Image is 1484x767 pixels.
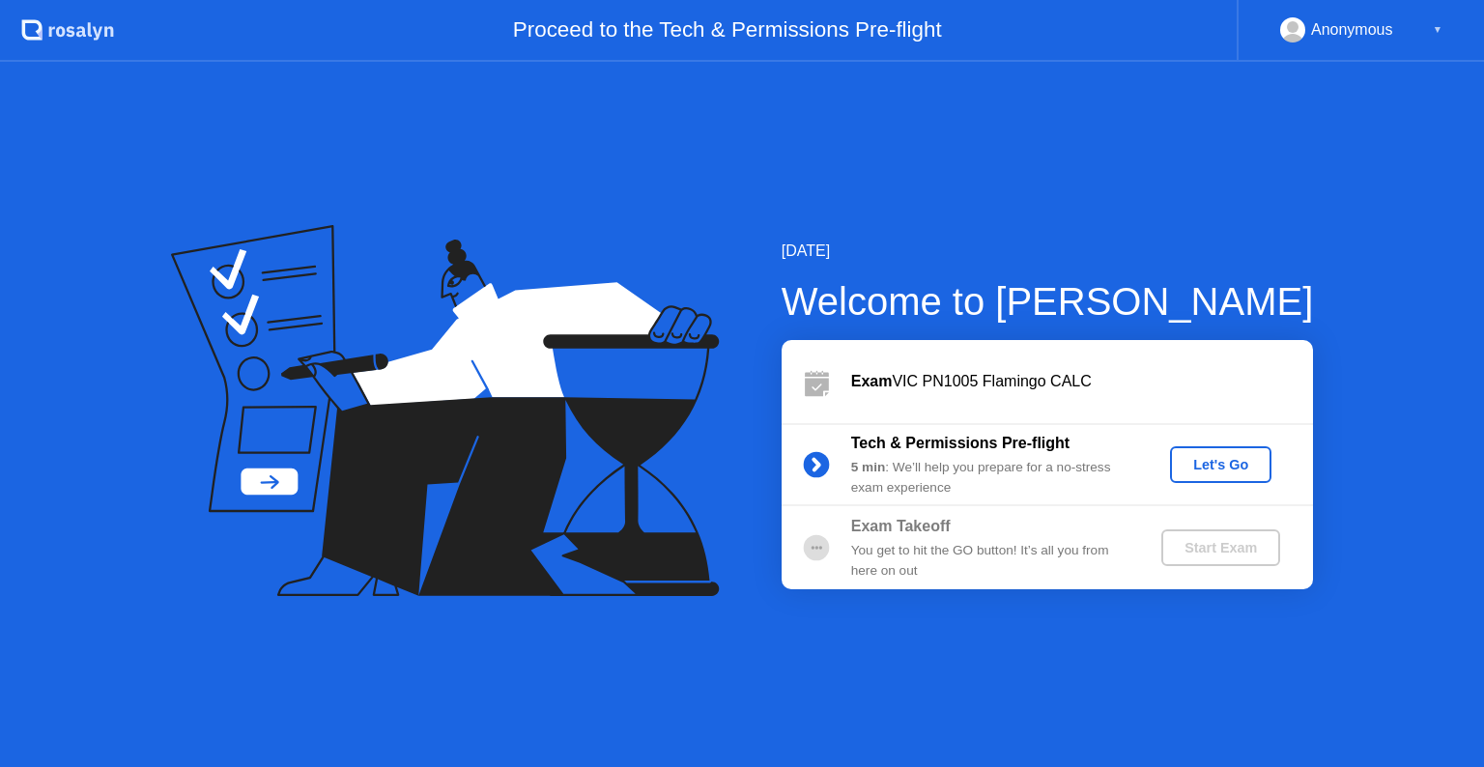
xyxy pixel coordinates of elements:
b: Exam Takeoff [851,518,951,534]
div: Anonymous [1311,17,1393,43]
b: 5 min [851,460,886,474]
div: Welcome to [PERSON_NAME] [782,272,1314,330]
div: ▼ [1433,17,1442,43]
div: VIC PN1005 Flamingo CALC [851,370,1313,393]
div: Start Exam [1169,540,1272,555]
b: Exam [851,373,893,389]
div: [DATE] [782,240,1314,263]
div: You get to hit the GO button! It’s all you from here on out [851,541,1129,581]
button: Let's Go [1170,446,1271,483]
button: Start Exam [1161,529,1280,566]
b: Tech & Permissions Pre-flight [851,435,1070,451]
div: : We’ll help you prepare for a no-stress exam experience [851,458,1129,497]
div: Let's Go [1178,457,1264,472]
